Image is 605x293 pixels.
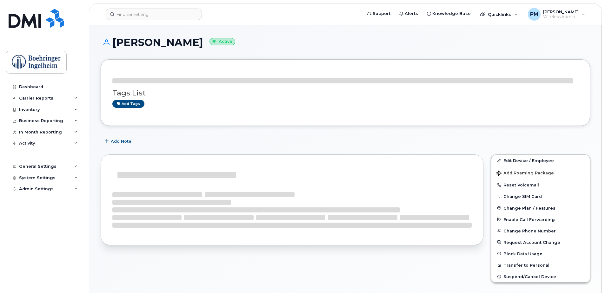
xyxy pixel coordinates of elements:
[491,214,590,225] button: Enable Call Forwarding
[491,179,590,191] button: Reset Voicemail
[101,135,137,147] button: Add Note
[491,155,590,166] a: Edit Device / Employee
[491,237,590,248] button: Request Account Change
[491,271,590,282] button: Suspend/Cancel Device
[112,89,578,97] h3: Tags List
[491,202,590,214] button: Change Plan / Features
[491,166,590,179] button: Add Roaming Package
[503,217,555,222] span: Enable Call Forwarding
[496,171,554,177] span: Add Roaming Package
[209,38,235,45] small: Active
[491,191,590,202] button: Change SIM Card
[491,225,590,237] button: Change Phone Number
[491,248,590,259] button: Block Data Usage
[503,205,555,210] span: Change Plan / Features
[503,274,556,279] span: Suspend/Cancel Device
[101,37,590,48] h1: [PERSON_NAME]
[111,138,131,144] span: Add Note
[112,100,144,108] a: Add tags
[491,259,590,271] button: Transfer to Personal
